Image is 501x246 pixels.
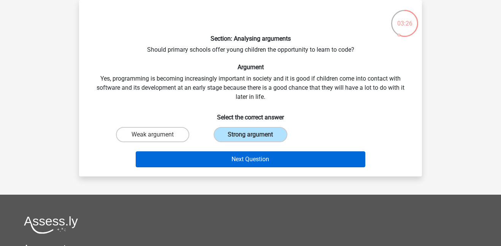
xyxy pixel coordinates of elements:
label: Strong argument [214,127,287,142]
h6: Argument [91,63,410,71]
button: Next Question [136,151,366,167]
div: 03:26 [390,9,419,28]
label: Weak argument [116,127,189,142]
h6: Select the correct answer [91,108,410,121]
img: Assessly logo [24,216,78,234]
div: Should primary schools offer young children the opportunity to learn to code? Yes, programming is... [82,6,419,170]
h6: Section: Analysing arguments [91,35,410,42]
